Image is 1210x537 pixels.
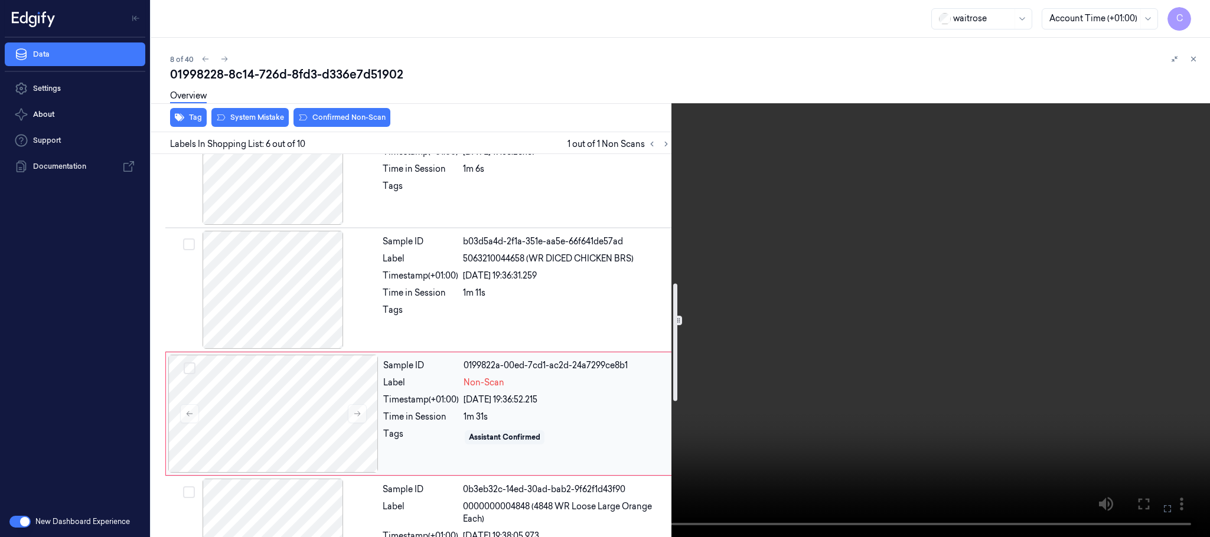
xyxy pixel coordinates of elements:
[170,90,207,103] a: Overview
[383,270,458,282] div: Timestamp (+01:00)
[383,287,458,299] div: Time in Session
[170,66,1201,83] div: 01998228-8c14-726d-8fd3-d336e7d51902
[463,235,671,248] div: b03d5a4d-2f1a-351e-aa5e-66f641de57ad
[183,486,195,498] button: Select row
[463,287,671,299] div: 1m 11s
[463,483,671,496] div: 0b3eb32c-14ed-30ad-bab2-9f62f1d43f90
[383,180,458,199] div: Tags
[464,411,670,423] div: 1m 31s
[170,54,194,64] span: 8 of 40
[170,138,305,150] span: Labels In Shopping List: 6 out of 10
[5,103,145,126] button: About
[293,108,390,127] button: Confirmed Non-Scan
[383,359,459,372] div: Sample ID
[184,362,195,374] button: Select row
[383,253,458,265] div: Label
[469,432,540,443] div: Assistant Confirmed
[463,500,671,525] span: 0000000004848 (4848 WR Loose Large Orange Each)
[383,483,458,496] div: Sample ID
[464,359,670,372] div: 0199822a-00ed-7cd1-ac2d-24a7299ce8b1
[463,270,671,282] div: [DATE] 19:36:31.259
[464,376,504,389] span: Non-Scan
[5,129,145,152] a: Support
[5,42,145,66] a: Data
[383,235,458,248] div: Sample ID
[463,163,671,175] div: 1m 6s
[170,108,207,127] button: Tag
[5,77,145,100] a: Settings
[1167,7,1191,31] button: C
[383,163,458,175] div: Time in Session
[463,253,634,265] span: 5063210044658 (WR DICED CHICKEN BRS)
[211,108,289,127] button: System Mistake
[126,9,145,28] button: Toggle Navigation
[383,500,458,525] div: Label
[383,394,459,406] div: Timestamp (+01:00)
[464,394,670,406] div: [DATE] 19:36:52.215
[568,137,673,151] span: 1 out of 1 Non Scans
[383,376,459,389] div: Label
[5,155,145,178] a: Documentation
[383,304,458,323] div: Tags
[183,238,195,250] button: Select row
[383,428,459,447] div: Tags
[383,411,459,423] div: Time in Session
